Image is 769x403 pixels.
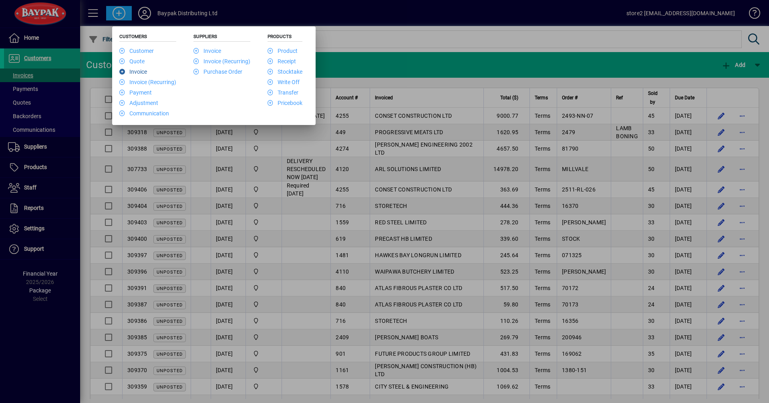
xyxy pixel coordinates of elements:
a: Invoice [193,48,221,54]
a: Purchase Order [193,69,242,75]
a: Communication [119,110,169,117]
a: Stocktake [268,69,302,75]
h5: Suppliers [193,34,250,42]
a: Payment [119,89,152,96]
a: Receipt [268,58,296,64]
a: Transfer [268,89,298,96]
a: Product [268,48,298,54]
a: Pricebook [268,100,302,106]
a: Write Off [268,79,300,85]
h5: Customers [119,34,176,42]
a: Invoice (Recurring) [193,58,250,64]
a: Quote [119,58,145,64]
a: Adjustment [119,100,158,106]
h5: Products [268,34,302,42]
a: Invoice (Recurring) [119,79,176,85]
a: Customer [119,48,154,54]
a: Invoice [119,69,147,75]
